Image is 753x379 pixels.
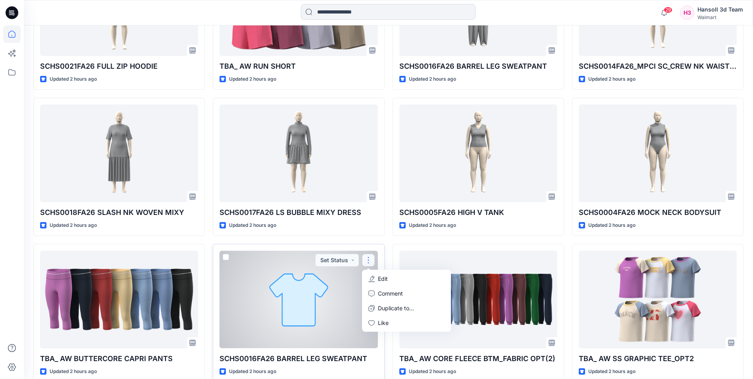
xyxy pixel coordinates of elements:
[40,61,198,72] p: SCHS0021FA26 FULL ZIP HOODIE
[220,104,377,202] a: SCHS0017FA26 LS BUBBLE MIXY DRESS
[399,104,557,202] a: SCHS0005FA26 HIGH V TANK
[220,251,377,348] a: SCHS0016FA26 BARREL LEG SWEATPANT
[220,353,377,364] p: SCHS0016FA26 BARREL LEG SWEATPANT
[399,61,557,72] p: SCHS0016FA26 BARREL LEG SWEATPANT
[579,61,737,72] p: SCHS0014FA26_MPCI SC_CREW NK WAISTED TEE
[220,207,377,218] p: SCHS0017FA26 LS BUBBLE MIXY DRESS
[579,104,737,202] a: SCHS0004FA26 MOCK NECK BODYSUIT
[697,14,743,20] div: Walmart
[220,61,377,72] p: TBA_ AW RUN SHORT
[50,75,97,83] p: Updated 2 hours ago
[50,367,97,376] p: Updated 2 hours ago
[409,367,456,376] p: Updated 2 hours ago
[40,251,198,348] a: TBA_ AW BUTTERCORE CAPRI PANTS
[229,75,276,83] p: Updated 2 hours ago
[399,251,557,348] a: TBA_ AW CORE FLEECE BTM_FABRIC OPT(2)
[40,207,198,218] p: SCHS0018FA26 SLASH NK WOVEN MIXY
[399,353,557,364] p: TBA_ AW CORE FLEECE BTM_FABRIC OPT(2)
[664,7,672,13] span: 29
[40,353,198,364] p: TBA_ AW BUTTERCORE CAPRI PANTS
[364,271,449,286] a: Edit
[409,221,456,230] p: Updated 2 hours ago
[680,6,694,20] div: H3
[40,104,198,202] a: SCHS0018FA26 SLASH NK WOVEN MIXY
[579,207,737,218] p: SCHS0004FA26 MOCK NECK BODYSUIT
[579,353,737,364] p: TBA_ AW SS GRAPHIC TEE_OPT2
[378,304,414,312] p: Duplicate to...
[697,5,743,14] div: Hansoll 3d Team
[399,207,557,218] p: SCHS0005FA26 HIGH V TANK
[50,221,97,230] p: Updated 2 hours ago
[378,275,388,283] p: Edit
[378,289,403,298] p: Comment
[229,367,276,376] p: Updated 2 hours ago
[588,367,636,376] p: Updated 2 hours ago
[229,221,276,230] p: Updated 2 hours ago
[588,221,636,230] p: Updated 2 hours ago
[579,251,737,348] a: TBA_ AW SS GRAPHIC TEE_OPT2
[378,319,389,327] p: Like
[409,75,456,83] p: Updated 2 hours ago
[588,75,636,83] p: Updated 2 hours ago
